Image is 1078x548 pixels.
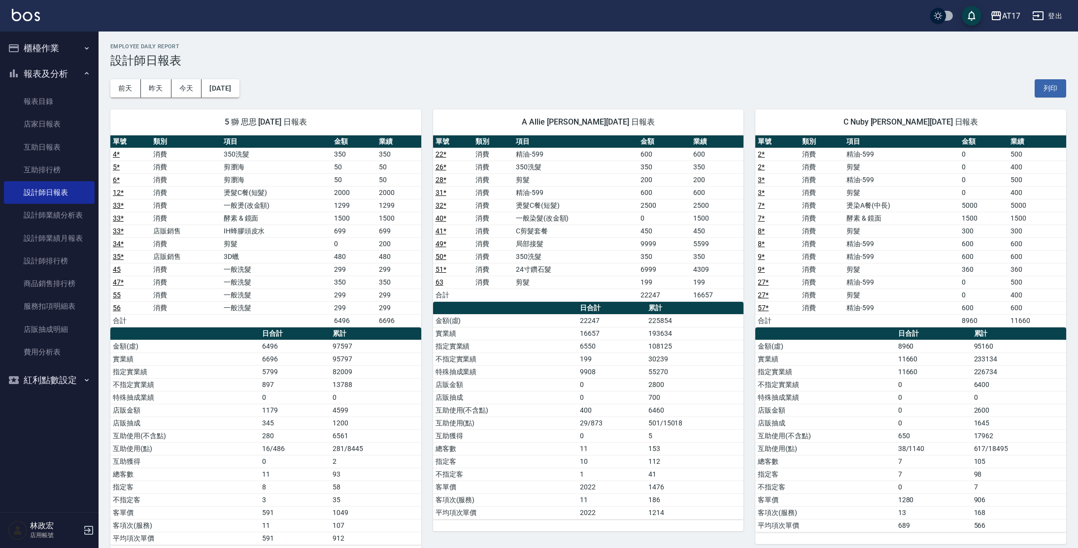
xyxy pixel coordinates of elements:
[646,340,743,353] td: 108125
[113,265,121,273] a: 45
[972,429,1066,442] td: 17962
[767,117,1054,127] span: C Nuby [PERSON_NAME][DATE] 日報表
[376,212,421,225] td: 1500
[577,429,646,442] td: 0
[110,135,421,327] table: a dense table
[896,378,972,391] td: 0
[577,404,646,417] td: 400
[800,186,844,199] td: 消費
[122,117,409,127] span: 5 獅 思思 [DATE] 日報表
[972,391,1066,404] td: 0
[755,327,1066,532] table: a dense table
[638,225,691,237] td: 450
[332,135,376,148] th: 金額
[221,161,332,173] td: 剪瀏海
[221,199,332,212] td: 一般燙(改金額)
[110,353,260,365] td: 實業績
[972,340,1066,353] td: 95160
[110,79,141,97] button: 前天
[959,186,1008,199] td: 0
[260,340,330,353] td: 6496
[151,225,221,237] td: 店販銷售
[4,61,95,87] button: 報表及分析
[332,212,376,225] td: 1500
[330,327,421,340] th: 累計
[691,263,743,276] td: 4309
[800,276,844,289] td: 消費
[800,301,844,314] td: 消費
[4,227,95,250] a: 設計師業績月報表
[433,302,744,519] table: a dense table
[151,212,221,225] td: 消費
[755,429,895,442] td: 互助使用(不含點)
[959,148,1008,161] td: 0
[646,365,743,378] td: 55270
[800,263,844,276] td: 消費
[755,391,895,404] td: 特殊抽成業績
[376,148,421,161] td: 350
[577,314,646,327] td: 22247
[986,6,1024,26] button: AT17
[151,301,221,314] td: 消費
[332,314,376,327] td: 6496
[473,276,513,289] td: 消費
[221,225,332,237] td: IH蜂膠頭皮水
[4,341,95,363] a: 費用分析表
[646,314,743,327] td: 225854
[577,417,646,429] td: 29/873
[755,404,895,417] td: 店販金額
[332,289,376,301] td: 299
[260,365,330,378] td: 5799
[332,301,376,314] td: 299
[844,212,959,225] td: 酵素 & 鏡面
[513,225,638,237] td: C剪髮套餐
[433,340,577,353] td: 指定實業績
[1008,212,1066,225] td: 1500
[332,250,376,263] td: 480
[473,237,513,250] td: 消費
[691,237,743,250] td: 5599
[896,429,972,442] td: 650
[332,148,376,161] td: 350
[4,113,95,135] a: 店家日報表
[1008,301,1066,314] td: 600
[959,276,1008,289] td: 0
[110,54,1066,67] h3: 設計師日報表
[959,301,1008,314] td: 600
[4,250,95,272] a: 設計師排行榜
[110,340,260,353] td: 金額(虛)
[433,327,577,340] td: 實業績
[1008,250,1066,263] td: 600
[638,161,691,173] td: 350
[4,295,95,318] a: 服務扣項明細表
[691,225,743,237] td: 450
[376,263,421,276] td: 299
[800,237,844,250] td: 消費
[755,378,895,391] td: 不指定實業績
[1008,289,1066,301] td: 400
[755,417,895,429] td: 店販抽成
[332,263,376,276] td: 299
[800,199,844,212] td: 消費
[4,181,95,204] a: 設計師日報表
[376,289,421,301] td: 299
[330,378,421,391] td: 13788
[1008,161,1066,173] td: 400
[646,302,743,315] th: 累計
[844,237,959,250] td: 精油-599
[1008,186,1066,199] td: 400
[896,417,972,429] td: 0
[513,212,638,225] td: 一般染髮(改金額)
[513,173,638,186] td: 剪髮
[376,199,421,212] td: 1299
[110,365,260,378] td: 指定實業績
[972,378,1066,391] td: 6400
[1008,173,1066,186] td: 500
[473,135,513,148] th: 類別
[473,212,513,225] td: 消費
[577,340,646,353] td: 6550
[330,429,421,442] td: 6561
[110,417,260,429] td: 店販抽成
[1008,199,1066,212] td: 5000
[330,340,421,353] td: 97597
